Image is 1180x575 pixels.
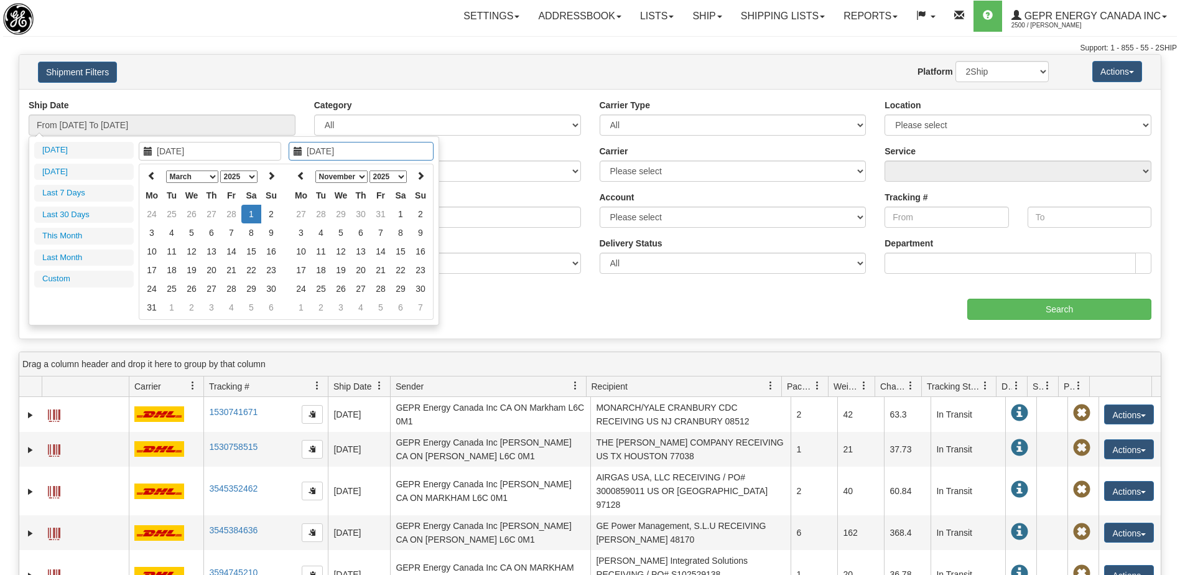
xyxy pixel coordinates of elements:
button: Actions [1104,404,1154,424]
td: 63.3 [884,397,931,432]
td: 7 [411,298,430,317]
span: Recipient [592,380,628,393]
td: 17 [142,261,162,279]
td: 19 [182,261,202,279]
td: 2 [411,205,430,223]
iframe: chat widget [1151,224,1179,351]
span: GEPR Energy Canada Inc [1021,11,1161,21]
td: 8 [241,223,261,242]
td: [DATE] [328,467,390,515]
td: MONARCH/YALE CRANBURY CDC RECEIVING US NJ CRANBURY 08512 [590,397,791,432]
span: Tracking Status [927,380,981,393]
td: 24 [291,279,311,298]
th: Fr [221,186,241,205]
span: In Transit [1011,439,1028,457]
label: Department [885,237,933,250]
td: 31 [142,298,162,317]
span: Delivery Status [1001,380,1012,393]
td: 16 [261,242,281,261]
td: 2 [791,397,837,432]
label: Category [314,99,352,111]
td: 26 [331,279,351,298]
li: [DATE] [34,142,134,159]
a: Recipient filter column settings [760,375,781,396]
td: 8 [391,223,411,242]
img: 7 - DHL_Worldwide [134,484,184,499]
td: 10 [291,242,311,261]
img: 7 - DHL_Worldwide [134,525,184,541]
input: To [1028,207,1151,228]
td: 11 [162,242,182,261]
td: 29 [241,279,261,298]
a: Tracking # filter column settings [307,375,328,396]
td: 12 [331,242,351,261]
td: 3 [142,223,162,242]
a: Delivery Status filter column settings [1006,375,1027,396]
th: Tu [311,186,331,205]
td: 3 [331,298,351,317]
li: Custom [34,271,134,287]
td: 1 [241,205,261,223]
li: Last 30 Days [34,207,134,223]
td: 30 [411,279,430,298]
td: 28 [371,279,391,298]
td: 9 [261,223,281,242]
button: Copy to clipboard [302,440,323,459]
td: In Transit [931,432,1005,467]
a: Pickup Status filter column settings [1068,375,1089,396]
img: 7 - DHL_Worldwide [134,441,184,457]
td: 21 [371,261,391,279]
td: 2 [791,467,837,515]
td: 5 [331,223,351,242]
td: 6 [351,223,371,242]
label: Account [600,191,634,203]
a: Label [48,404,60,424]
th: Tu [162,186,182,205]
a: Packages filter column settings [807,375,828,396]
button: Actions [1104,481,1154,501]
td: 27 [351,279,371,298]
td: 21 [221,261,241,279]
span: In Transit [1011,523,1028,541]
a: Weight filter column settings [853,375,875,396]
a: Charge filter column settings [900,375,921,396]
label: Service [885,145,916,157]
td: 2 [261,205,281,223]
td: 19 [331,261,351,279]
td: [DATE] [328,432,390,467]
td: 18 [311,261,331,279]
td: 5 [241,298,261,317]
th: Su [411,186,430,205]
td: 23 [261,261,281,279]
span: Shipment Issues [1033,380,1043,393]
td: 4 [351,298,371,317]
td: THE [PERSON_NAME] COMPANY RECEIVING US TX HOUSTON 77038 [590,432,791,467]
a: Settings [454,1,529,32]
td: 26 [182,205,202,223]
td: 21 [837,432,884,467]
input: From [885,207,1008,228]
td: 31 [371,205,391,223]
a: Expand [24,485,37,498]
td: 368.4 [884,515,931,550]
a: Lists [631,1,683,32]
th: We [182,186,202,205]
td: AIRGAS USA, LLC RECEIVING / PO# 3000859011 US OR [GEOGRAPHIC_DATA] 97128 [590,467,791,515]
td: 20 [351,261,371,279]
th: Sa [391,186,411,205]
th: Su [261,186,281,205]
div: Support: 1 - 855 - 55 - 2SHIP [3,43,1177,54]
td: 1 [291,298,311,317]
span: Packages [787,380,813,393]
td: 4 [311,223,331,242]
td: 25 [162,205,182,223]
td: 30 [351,205,371,223]
td: 37.73 [884,432,931,467]
span: Pickup Not Assigned [1073,481,1090,498]
a: 1530758515 [209,442,258,452]
td: 11 [311,242,331,261]
td: GE Power Management, S.L.U RECEIVING [PERSON_NAME] 48170 [590,515,791,550]
td: 13 [202,242,221,261]
a: Shipping lists [732,1,834,32]
span: Ship Date [333,380,371,393]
